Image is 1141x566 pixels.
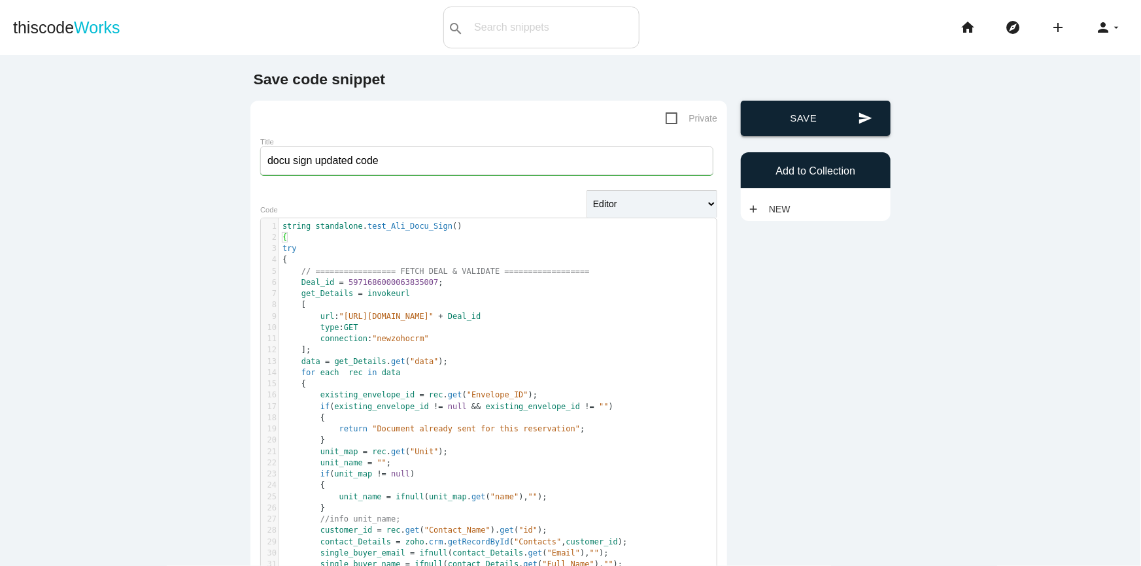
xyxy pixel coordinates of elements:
[282,255,287,264] span: {
[339,312,434,321] span: "[URL][DOMAIN_NAME]"
[410,357,438,366] span: "data"
[339,278,344,287] span: =
[349,278,438,287] span: 5971686000063835007
[386,492,391,501] span: =
[320,458,363,467] span: unit_name
[320,312,335,321] span: url
[747,197,797,221] a: addNew
[448,312,481,321] span: Deal_id
[747,197,759,221] i: add
[282,312,481,321] span: :
[261,514,279,525] div: 27
[320,525,372,535] span: customer_id
[282,537,628,546] span: . . ( , );
[282,480,325,490] span: {
[282,222,311,231] span: string
[468,14,639,41] input: Search snippets
[282,323,358,332] span: :
[261,322,279,333] div: 10
[261,435,279,446] div: 20
[367,289,410,298] span: invokeurl
[325,357,330,366] span: =
[261,266,279,277] div: 5
[320,390,415,399] span: existing_envelope_id
[261,480,279,491] div: 24
[377,458,386,467] span: ""
[1005,7,1021,48] i: explore
[261,446,279,458] div: 21
[282,435,325,444] span: }
[261,254,279,265] div: 4
[741,101,891,136] button: sendSave
[261,378,279,390] div: 15
[13,7,120,48] a: thiscodeWorks
[585,402,594,411] span: !=
[282,503,325,512] span: }
[316,222,363,231] span: standalone
[666,110,717,127] span: Private
[282,447,448,456] span: . ( );
[471,402,481,411] span: &&
[254,71,386,88] b: Save code snippet
[261,277,279,288] div: 6
[396,492,424,501] span: ifnull
[405,525,420,535] span: get
[448,402,467,411] span: null
[1095,7,1111,48] i: person
[424,525,490,535] span: "Contact_Name"
[261,344,279,356] div: 12
[301,357,320,366] span: data
[382,368,401,377] span: data
[301,278,335,287] span: Deal_id
[410,548,415,558] span: =
[282,548,609,558] span: ( . ( ), );
[547,548,581,558] span: "Email"
[514,537,561,546] span: "Contacts"
[858,101,872,136] i: send
[747,165,884,177] h6: Add to Collection
[261,491,279,503] div: 25
[282,458,391,467] span: ;
[358,289,363,298] span: =
[486,402,581,411] span: existing_envelope_id
[391,447,405,456] span: get
[599,402,608,411] span: ""
[377,525,382,535] span: =
[335,357,386,366] span: get_Details
[261,390,279,401] div: 16
[261,356,279,367] div: 13
[261,232,279,243] div: 2
[590,548,599,558] span: ""
[448,8,464,50] i: search
[405,537,424,546] span: zoho
[261,401,279,412] div: 17
[372,424,580,433] span: "Document already sent for this reservation"
[386,525,401,535] span: rec
[467,390,528,399] span: "Envelope_ID"
[372,447,386,456] span: rec
[261,333,279,344] div: 11
[391,357,405,366] span: get
[282,424,585,433] span: ;
[261,221,279,232] div: 1
[260,206,278,214] label: Code
[528,492,537,501] span: ""
[335,402,430,411] span: existing_envelope_id
[396,537,400,546] span: =
[282,402,613,411] span: ( )
[261,458,279,469] div: 22
[74,18,120,37] span: Works
[320,514,401,524] span: //info unit_name;
[500,525,514,535] span: get
[282,278,443,287] span: ;
[448,390,462,399] span: get
[260,146,713,175] input: What does this code do?
[261,424,279,435] div: 19
[339,424,367,433] span: return
[282,390,537,399] span: . ( );
[420,548,448,558] span: ifnull
[282,413,325,422] span: {
[282,334,429,343] span: :
[410,447,438,456] span: "Unit"
[429,537,443,546] span: crm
